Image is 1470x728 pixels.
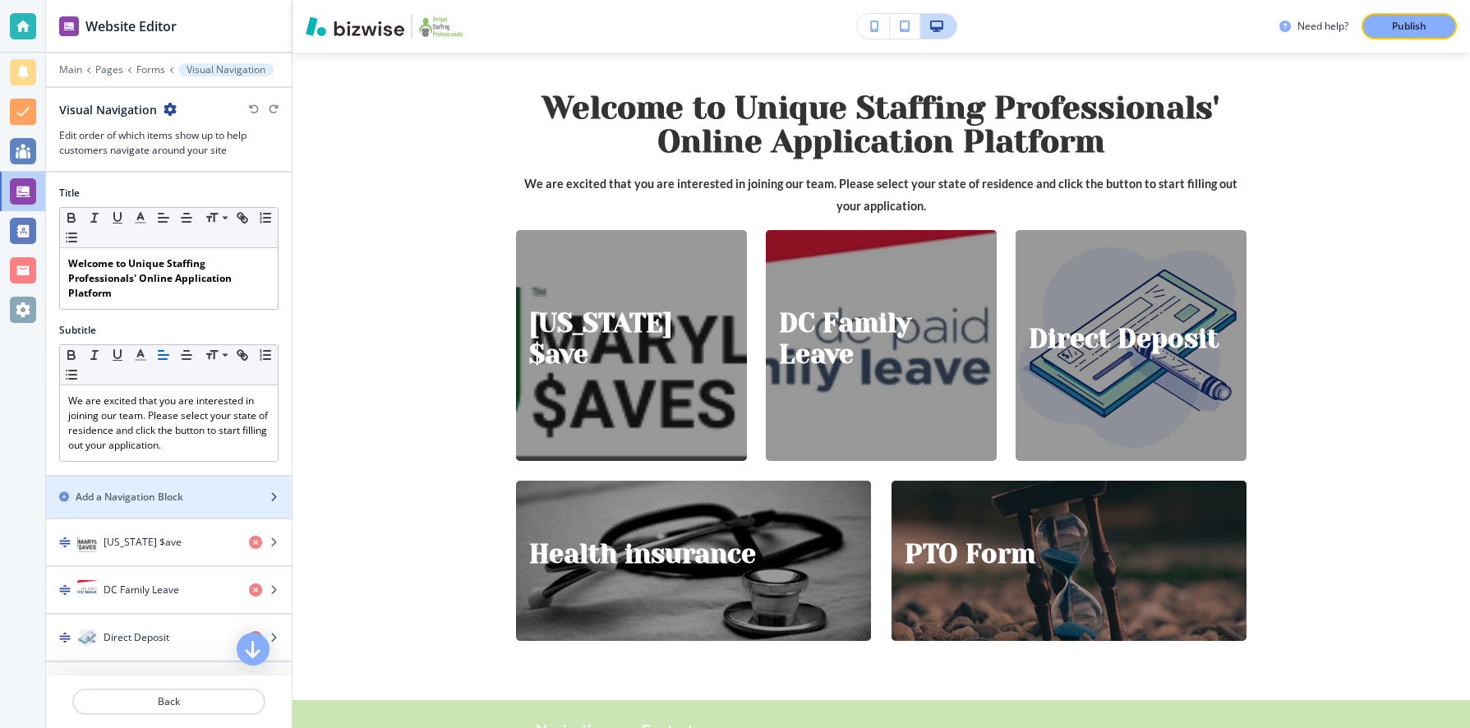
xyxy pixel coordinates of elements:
[187,64,265,76] p: Visual Navigation
[68,256,234,300] strong: Welcome to Unique Staffing Professionals' Online Application Platform
[46,615,292,662] button: DragDirect Deposit
[85,16,177,36] h2: Website Editor
[72,689,265,715] button: Back
[178,63,274,76] button: Visual Navigation
[95,64,123,76] button: Pages
[59,186,80,200] h2: Title
[59,584,71,596] img: Drag
[1362,13,1457,39] button: Publish
[46,477,292,518] button: Add a Navigation Block
[104,535,182,550] h4: [US_STATE] $ave
[46,567,292,615] button: DragDC Family Leave
[542,90,1228,159] strong: Welcome to Unique Staffing Professionals' Online Application Platform
[46,662,292,710] button: DragHealth insurance
[1029,324,1219,355] p: Direct Deposit
[306,16,404,36] img: Bizwise Logo
[59,16,79,36] img: editor icon
[1392,19,1426,34] p: Publish
[46,519,292,567] button: Drag[US_STATE] $ave
[136,64,165,76] button: Forms
[59,323,96,338] h2: Subtitle
[104,630,169,645] h4: Direct Deposit
[59,64,82,76] button: Main
[59,128,279,158] h3: Edit order of which items show up to help customers navigate around your site
[905,539,1035,570] p: PTO Form
[59,101,157,118] h2: Visual Navigation
[779,308,984,371] p: DC Family Leave
[104,583,179,597] h4: DC Family Leave
[419,13,463,39] img: Your Logo
[68,394,270,453] p: We are excited that you are interested in joining our team. Please select your state of residence...
[59,632,71,643] img: Drag
[529,308,734,371] p: [US_STATE] $ave
[74,694,264,709] p: Back
[1297,19,1348,34] h3: Need help?
[524,177,1240,213] span: We are excited that you are interested in joining our team. Please select your state of residence...
[59,537,71,548] img: Drag
[76,490,183,505] h2: Add a Navigation Block
[529,539,756,569] strong: Health insurance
